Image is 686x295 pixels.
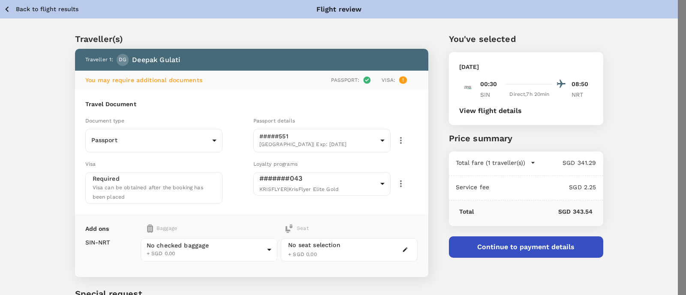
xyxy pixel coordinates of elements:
[456,158,525,167] p: Total fare (1 traveller(s))
[507,90,553,99] div: Direct , 7h 20min
[459,79,476,96] img: ZG
[147,224,153,233] img: baggage-icon
[285,224,293,233] img: baggage-icon
[85,238,111,247] p: SIN - NRT
[459,107,522,115] button: View flight details
[75,33,428,45] p: Traveller(s)
[85,56,114,64] p: Traveller 1 :
[16,5,78,13] p: Back to flight results
[456,183,490,191] p: Service fee
[147,250,264,258] span: + SGD 0.00
[316,4,362,15] p: Flight review
[147,241,264,250] span: No checked baggage
[259,186,339,192] span: KRISFLYER | KrisFlyer Elite Gold
[459,207,474,216] p: Total
[132,55,180,65] p: Deepak Gulati
[572,80,593,89] p: 08:50
[288,241,340,250] div: No seat selection
[449,236,603,258] button: Continue to payment details
[85,77,202,83] span: You may require additional documents
[285,224,309,233] div: Seat
[85,100,418,109] h6: Travel Document
[91,136,209,144] p: Passport
[459,63,479,71] p: [DATE]
[288,251,317,257] span: + SGD 0.00
[119,56,126,64] span: DG
[480,90,502,99] p: SIN
[85,224,109,233] p: Add ons
[85,161,96,167] span: Visa
[536,158,596,167] p: SGD 341.29
[331,76,359,84] p: Passport :
[259,173,377,184] p: #######043
[382,76,396,84] p: Visa :
[253,118,295,124] span: Passport details
[474,207,593,216] p: SGD 343.54
[85,118,125,124] span: Document type
[489,183,596,191] p: SGD 2.25
[449,33,603,45] p: You've selected
[93,174,120,183] p: Required
[147,224,247,233] div: Baggage
[572,90,593,99] p: NRT
[259,132,377,140] p: #####551
[480,80,497,89] p: 00:30
[93,185,203,200] span: Visa can be obtained after the booking has been placed
[253,161,298,167] span: Loyalty programs
[449,132,603,145] p: Price summary
[259,140,377,149] span: [GEOGRAPHIC_DATA] | Exp: [DATE]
